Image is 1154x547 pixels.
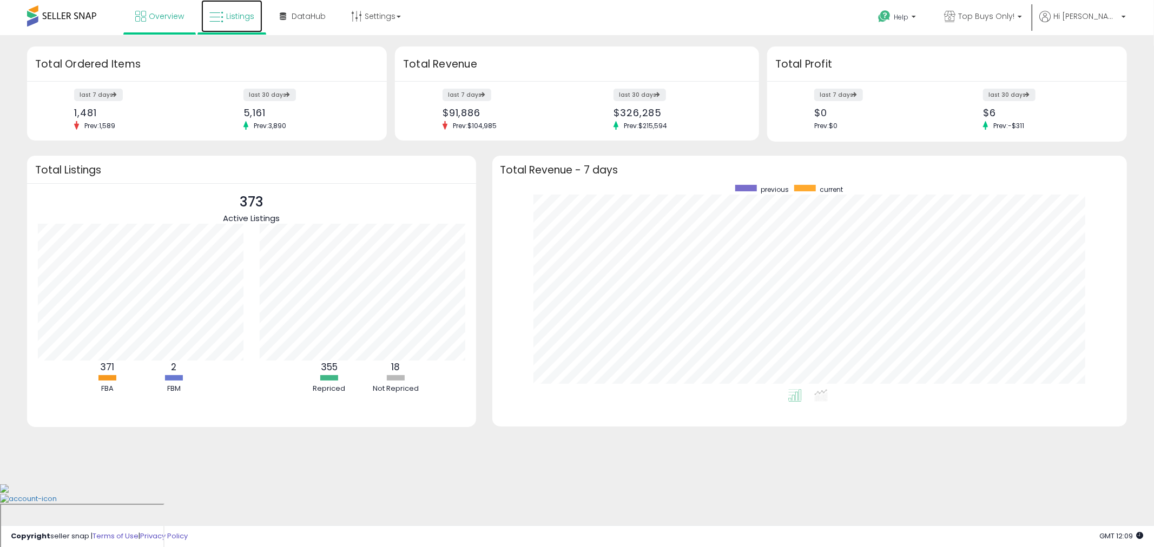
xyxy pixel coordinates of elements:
[761,185,789,194] span: previous
[500,166,1119,174] h3: Total Revenue - 7 days
[149,11,184,22] span: Overview
[618,121,672,130] span: Prev: $215,594
[243,89,296,101] label: last 30 days
[894,12,908,22] span: Help
[814,89,863,101] label: last 7 days
[878,10,891,23] i: Get Help
[983,107,1107,118] div: $6
[391,361,400,373] b: 18
[79,121,121,130] span: Prev: 1,589
[1039,11,1126,35] a: Hi [PERSON_NAME]
[171,361,176,373] b: 2
[814,121,838,130] span: Prev: $0
[614,107,740,118] div: $326,285
[820,185,843,194] span: current
[869,2,927,35] a: Help
[814,107,939,118] div: $0
[983,89,1036,101] label: last 30 days
[988,121,1030,130] span: Prev: -$311
[292,11,326,22] span: DataHub
[223,212,280,224] span: Active Listings
[403,57,751,72] h3: Total Revenue
[775,57,1119,72] h3: Total Profit
[614,89,666,101] label: last 30 days
[35,166,468,174] h3: Total Listings
[243,107,368,118] div: 5,161
[296,384,361,394] div: Repriced
[141,384,206,394] div: FBM
[74,89,123,101] label: last 7 days
[363,384,428,394] div: Not Repriced
[248,121,292,130] span: Prev: 3,890
[1053,11,1118,22] span: Hi [PERSON_NAME]
[100,361,114,373] b: 371
[447,121,502,130] span: Prev: $104,985
[75,384,140,394] div: FBA
[226,11,254,22] span: Listings
[321,361,338,373] b: 355
[958,11,1014,22] span: Top Buys Only!
[443,89,491,101] label: last 7 days
[443,107,569,118] div: $91,886
[223,192,280,212] p: 373
[35,57,379,72] h3: Total Ordered Items
[74,107,199,118] div: 1,481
